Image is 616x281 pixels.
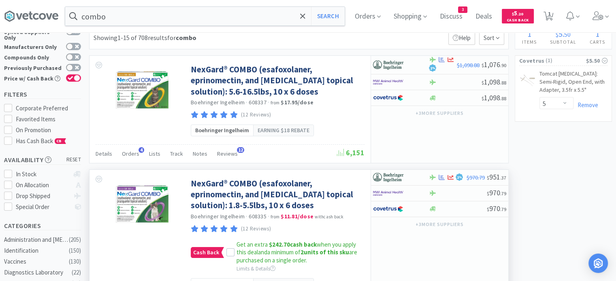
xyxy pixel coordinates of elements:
[237,265,275,272] span: Limits & Details
[16,104,81,113] div: Corporate Preferred
[122,150,139,157] span: Orders
[4,53,62,60] div: Compounds Only
[482,93,506,102] span: 1,098
[4,64,62,71] div: Previously Purchased
[583,38,612,46] h4: Carts
[69,246,81,256] div: ( 150 )
[430,66,435,70] span: 2
[4,74,62,81] div: Price w/ Cash Back
[258,126,309,135] span: Earning $18 rebate
[16,169,70,179] div: In Stock
[500,62,506,68] span: . 90
[170,150,183,157] span: Track
[373,171,403,184] img: 730db3968b864e76bcafd0174db25112_22.png
[16,114,81,124] div: Favorited Items
[539,70,607,97] a: Tomcat [MEDICAL_DATA]: Semi-Rigid, Open End, with Adapter, 3.5fr x 5.5"
[373,187,403,199] img: f6b2451649754179b5b4e0c70c3f7cb0_2.png
[500,80,506,86] span: . 88
[193,150,207,157] span: Notes
[311,7,345,25] button: Search
[55,139,63,144] span: CB
[16,191,70,201] div: Drop Shipped
[109,178,175,230] img: 7b83dc63c89b4e87a97d2088039ad58a_413831.jpeg
[540,14,557,21] a: 1
[237,248,357,264] span: and a minimum of are purchased on a single order.
[72,268,81,277] div: ( 22 )
[544,57,586,65] span: ( 1 )
[500,175,506,181] span: . 37
[487,206,489,212] span: $
[4,246,70,256] div: Identification
[268,213,269,220] span: ·
[269,241,290,248] span: $242.70
[66,156,81,164] span: reset
[487,188,506,197] span: 970
[482,77,506,87] span: 1,098
[482,95,484,101] span: $
[16,180,70,190] div: On Allocation
[479,31,504,45] span: Sort
[69,257,81,266] div: ( 130 )
[4,221,81,230] h5: Categories
[543,30,583,38] div: .
[515,38,543,46] h4: Items
[472,13,495,20] a: Deals
[4,43,62,50] div: Manufacturers Only
[543,38,583,46] h4: Subtotal
[573,101,598,109] a: Remove
[487,204,506,213] span: 970
[500,206,506,212] span: . 79
[4,28,62,40] div: Synced Suppliers Only
[500,190,506,196] span: . 79
[556,30,558,38] span: $
[301,248,349,256] strong: 2 units of this sku
[432,66,435,70] span: %
[195,126,249,135] span: Boehringer Ingelheim
[191,64,362,97] a: NexGard® COMBO (esafoxolaner, eprinomectin, and [MEDICAL_DATA] topical solution): 5.6-16.5lbs, 10...
[411,219,468,230] button: +3more suppliers
[191,125,314,136] a: Boehringer IngelheimEarning $18 rebate
[281,99,313,106] strong: $17.95 / dose
[191,99,245,106] a: Boehringer Ingelheim
[246,213,247,220] span: ·
[458,7,467,13] span: 3
[241,225,271,233] p: (12 Reviews)
[4,90,81,99] h5: Filters
[586,56,608,65] div: $5.50
[487,172,506,182] span: 951
[4,235,70,245] div: Administration and [MEDICAL_DATA]
[457,61,480,69] span: $1,098.88
[281,213,313,220] strong: $11.81 / dose
[502,5,534,27] a: $5.20Cash Back
[507,18,529,23] span: Cash Back
[16,202,70,212] div: Special Order
[139,147,144,153] span: 4
[268,99,269,106] span: ·
[94,33,196,43] div: Showing 1-15 of 708 results
[271,100,279,106] span: from
[16,125,81,135] div: On Promotion
[149,150,160,157] span: Lists
[448,31,475,45] p: Help
[109,64,175,116] img: 669aac3989b64f5b83529aa067fe0055_413828.jpeg
[588,254,608,273] div: Open Intercom Messenger
[373,92,403,104] img: 77fca1acd8b6420a9015268ca798ef17_1.png
[411,108,468,119] button: +3more suppliers
[482,80,484,86] span: $
[191,178,362,211] a: NexGard® COMBO (esafoxolaner, eprinomectin, and [MEDICAL_DATA] topical solution): 1.8-5.5lbs, 10 ...
[237,147,244,153] span: 12
[373,203,403,215] img: 77fca1acd8b6420a9015268ca798ef17_1.png
[437,13,466,20] a: Discuss3
[527,29,531,39] span: 1
[337,148,364,157] span: 6,151
[69,235,81,245] div: ( 205 )
[558,29,563,39] span: 5
[373,76,403,88] img: f6b2451649754179b5b4e0c70c3f7cb0_2.png
[237,241,356,256] span: Get an extra when you apply this deal
[4,155,81,165] h5: Availability
[315,214,343,220] span: with cash back
[217,150,238,157] span: Reviews
[459,175,462,179] span: %
[4,257,70,266] div: Vaccines
[512,11,514,17] span: $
